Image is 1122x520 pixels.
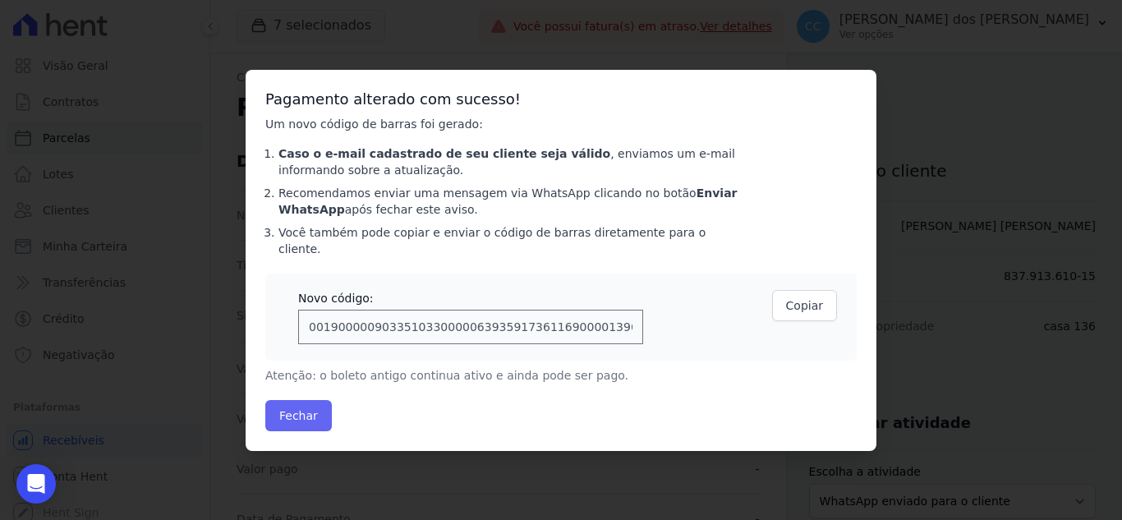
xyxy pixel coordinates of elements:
li: Você também pode copiar e enviar o código de barras diretamente para o cliente. [278,224,738,257]
div: Novo código: [298,290,643,306]
p: Um novo código de barras foi gerado: [265,116,738,132]
button: Copiar [772,290,837,321]
strong: Caso o e-mail cadastrado de seu cliente seja válido [278,147,610,160]
input: 00190000090335103300000639359173611690000139634 [298,310,643,344]
li: , enviamos um e-mail informando sobre a atualização. [278,145,738,178]
h3: Pagamento alterado com sucesso! [265,90,857,109]
strong: Enviar WhatsApp [278,186,737,216]
button: Fechar [265,400,332,431]
li: Recomendamos enviar uma mensagem via WhatsApp clicando no botão após fechar este aviso. [278,185,738,218]
p: Atenção: o boleto antigo continua ativo e ainda pode ser pago. [265,367,738,384]
div: Open Intercom Messenger [16,464,56,504]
